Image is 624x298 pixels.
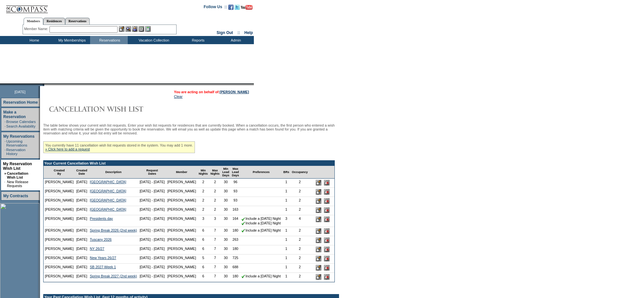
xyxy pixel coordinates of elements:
td: 2 [291,236,309,245]
td: Reservations [90,36,128,44]
b: » [4,171,6,175]
input: Delete this Request [324,274,330,280]
td: 2 [291,206,309,215]
img: View [125,26,131,32]
td: 180 [231,245,240,254]
td: 164 [231,215,240,227]
td: Home [15,36,52,44]
td: Occupancy [291,166,309,179]
input: Delete this Request [324,256,330,261]
img: Reservations [139,26,144,32]
td: Follow Us :: [204,4,227,12]
td: 7 [209,273,221,282]
a: Sign Out [217,30,233,35]
td: 7 [209,227,221,236]
nobr: [DATE] - [DATE] [140,180,165,184]
td: [PERSON_NAME] [166,188,198,197]
td: 725 [231,254,240,264]
td: 2 [197,197,209,206]
td: 30 [221,188,231,197]
td: 30 [221,215,231,227]
td: 2 [291,273,309,282]
img: chkSmaller.gif [241,229,245,233]
td: 6 [197,264,209,273]
input: Delete this Request [324,265,330,271]
input: Edit this Request [316,217,321,222]
td: 2 [209,179,221,188]
td: 2 [197,206,209,215]
input: Delete this Request [324,228,330,234]
span: [DATE] [14,90,26,94]
td: 1 [282,179,291,188]
a: My Contracts [3,194,28,198]
td: [PERSON_NAME] [44,264,75,273]
td: 7 [209,236,221,245]
td: 7 [209,254,221,264]
td: 1 [282,206,291,215]
td: 4 [291,215,309,227]
td: 6 [197,245,209,254]
td: Max Nights [209,166,221,179]
td: 30 [221,179,231,188]
input: Edit this Request [316,198,321,204]
input: Edit this Request [316,265,321,271]
td: 30 [221,206,231,215]
nobr: [DATE] - [DATE] [140,189,165,193]
td: [PERSON_NAME] [166,197,198,206]
td: [PERSON_NAME] [44,215,75,227]
a: Reservation Home [3,100,38,105]
img: Impersonate [132,26,138,32]
td: [DATE] [75,188,89,197]
td: [PERSON_NAME] [166,264,198,273]
a: Members [24,18,44,25]
a: Follow us on Twitter [235,7,240,10]
input: Edit this Request [316,207,321,213]
td: 30 [221,236,231,245]
td: 96 [231,179,240,188]
a: Tuscany 2026 [90,237,112,241]
nobr: [DATE] - [DATE] [140,198,165,202]
td: 2 [209,206,221,215]
img: b_calculator.gif [145,26,151,32]
td: 2 [197,188,209,197]
td: 180 [231,273,240,282]
td: [DATE] [75,264,89,273]
td: [PERSON_NAME] [166,215,198,227]
img: b_edit.gif [119,26,124,32]
td: [PERSON_NAME] [44,273,75,282]
a: New Years 26/27 [90,256,116,260]
td: Your Current Cancellation Wish List [44,161,334,166]
div: Member Name: [24,26,49,32]
td: Vacation Collection [128,36,179,44]
a: Cancellation Wish List [7,171,28,179]
input: Edit this Request [316,237,321,243]
a: NY 26/27 [90,247,104,251]
nobr: [DATE] - [DATE] [140,207,165,211]
td: BRs [282,166,291,179]
td: 93 [231,197,240,206]
a: SB 2027 Week 1 [90,265,116,269]
td: [DATE] [75,273,89,282]
img: Become our fan on Facebook [228,5,234,10]
a: New Release Requests [7,180,28,188]
td: [DATE] [75,254,89,264]
a: Subscribe to our YouTube Channel [241,7,253,10]
td: [PERSON_NAME] [166,206,198,215]
a: [GEOGRAPHIC_DATA] [90,198,126,202]
td: [DATE] [75,206,89,215]
img: chkSmaller.gif [241,221,245,225]
a: [GEOGRAPHIC_DATA] [90,180,126,184]
td: [PERSON_NAME] [44,236,75,245]
nobr: [DATE] - [DATE] [140,256,165,260]
input: Edit this Request [316,256,321,261]
td: 1 [282,197,291,206]
td: · [5,124,6,128]
input: Delete this Request [324,217,330,222]
nobr: Include a [DATE] Night [241,228,281,232]
td: 2 [291,245,309,254]
td: 6 [197,273,209,282]
nobr: [DATE] - [DATE] [140,247,165,251]
td: 2 [209,197,221,206]
td: 263 [231,236,240,245]
td: Created By [44,166,75,179]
